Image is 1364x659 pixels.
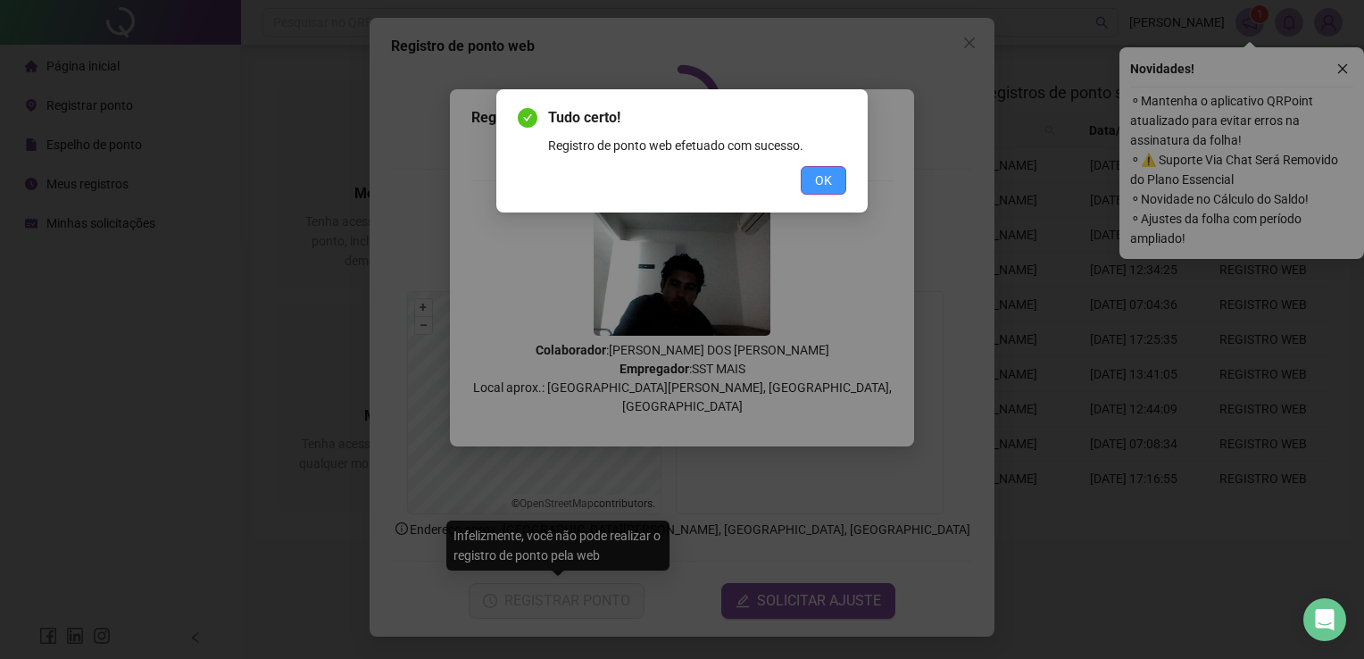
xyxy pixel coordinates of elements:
[548,107,846,129] span: Tudo certo!
[1303,598,1346,641] div: Open Intercom Messenger
[518,108,537,128] span: check-circle
[548,136,846,155] div: Registro de ponto web efetuado com sucesso.
[815,171,832,190] span: OK
[801,166,846,195] button: OK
